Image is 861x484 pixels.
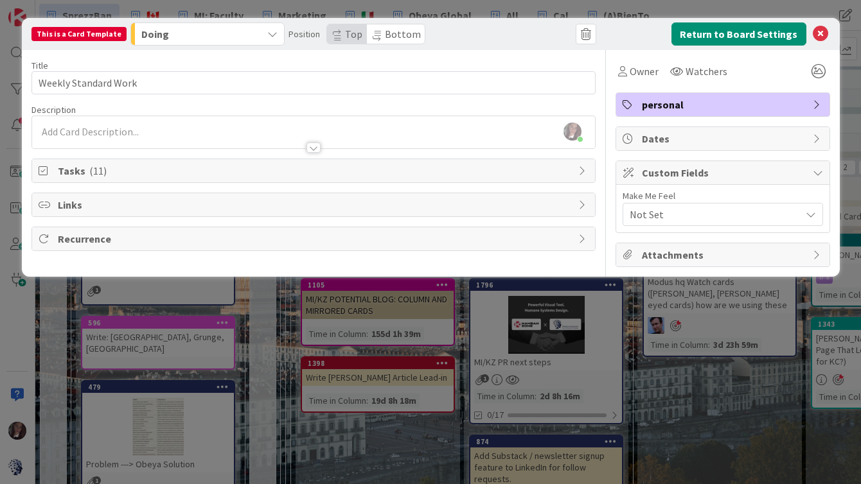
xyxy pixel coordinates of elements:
[564,123,581,141] img: WIonnMY7p3XofgUWOABbbE3lo9ZeZucQ.jpg
[686,64,727,79] span: Watchers
[89,164,107,177] span: ( 11 )
[642,165,806,180] span: Custom Fields
[671,22,806,46] button: Return to Board Settings
[385,28,421,40] span: Bottom
[31,27,127,41] div: This is a Card Template
[58,231,572,246] span: Recurrence
[58,197,572,212] span: Links
[345,28,362,40] span: Top
[58,163,572,178] span: Tasks
[642,97,806,112] span: personal
[31,60,48,71] label: Title
[630,64,659,79] span: Owner
[130,22,285,46] button: Doing
[623,191,823,200] div: Make Me Feel
[31,71,596,94] input: type card name here...
[288,29,320,39] span: Position
[31,104,76,116] span: Description
[630,205,794,223] span: Not Set
[642,247,806,263] span: Attachments
[141,26,169,42] span: Doing
[642,131,806,146] span: Dates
